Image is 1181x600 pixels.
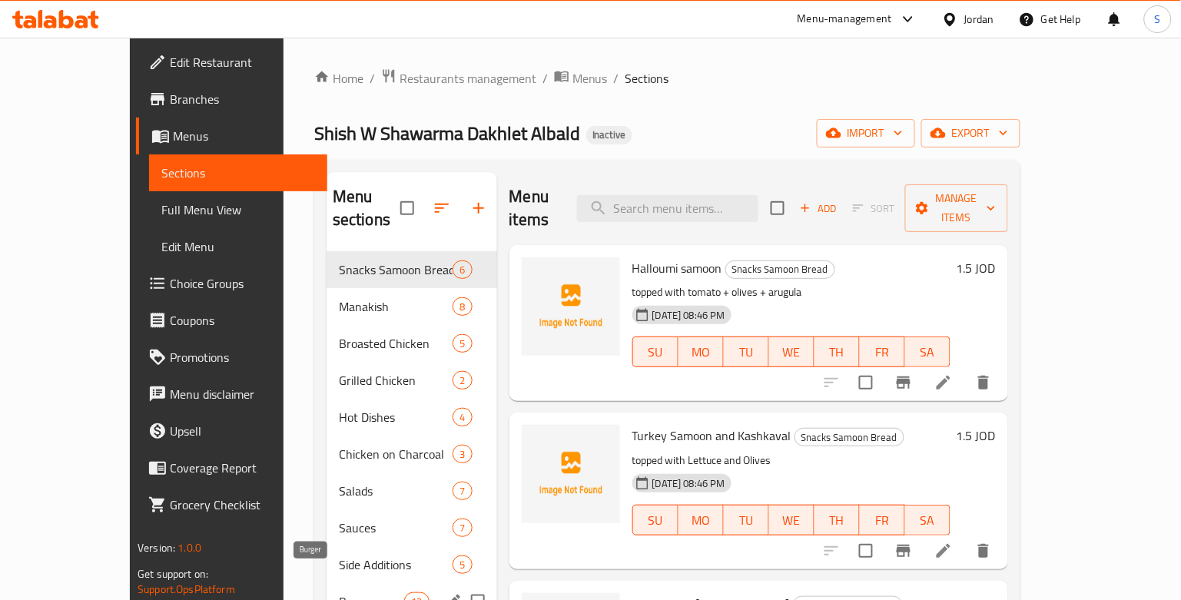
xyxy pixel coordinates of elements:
span: Select section [761,192,794,224]
a: Edit menu item [934,542,953,560]
span: 2 [453,373,471,388]
span: TH [821,341,854,363]
span: SA [911,509,944,532]
span: Branches [170,90,315,108]
div: Manakish8 [327,288,497,325]
span: SA [911,341,944,363]
a: Menu disclaimer [136,376,327,413]
span: Get support on: [138,564,208,584]
div: Hot Dishes4 [327,399,497,436]
span: export [934,124,1008,143]
span: Restaurants management [400,69,536,88]
span: Upsell [170,422,315,440]
span: 3 [453,447,471,462]
span: TU [730,341,763,363]
span: WE [775,509,808,532]
span: Hot Dishes [339,408,453,426]
button: Add section [460,190,497,227]
span: FR [866,509,899,532]
span: Coverage Report [170,459,315,477]
button: SU [632,505,678,535]
span: Sort sections [423,190,460,227]
span: Manage items [917,189,996,227]
a: Coupons [136,302,327,339]
p: topped with tomato + olives + arugula [632,283,950,302]
a: Menus [554,68,608,88]
span: Halloumi samoon [632,257,722,280]
button: TU [724,336,769,367]
div: items [453,519,472,537]
span: Promotions [170,348,315,366]
button: FR [860,505,905,535]
div: items [453,482,472,500]
span: Coupons [170,311,315,330]
img: Halloumi samoon [522,257,620,356]
div: Broasted Chicken5 [327,325,497,362]
span: Grocery Checklist [170,496,315,514]
li: / [542,69,548,88]
span: Side Additions [339,555,453,574]
p: topped with Lettuce and Olives [632,451,950,470]
div: Inactive [586,126,632,144]
h6: 1.5 JOD [957,425,996,446]
span: [DATE] 08:46 PM [646,308,731,323]
div: Side Additions5 [327,546,497,583]
div: items [453,297,472,316]
div: items [453,260,472,279]
div: Broasted Chicken [339,334,453,353]
div: items [453,371,472,390]
span: TH [821,509,854,532]
span: Select to update [850,535,882,567]
button: Branch-specific-item [885,532,922,569]
span: Manakish [339,297,453,316]
span: SU [639,341,672,363]
button: SA [905,505,950,535]
span: Edit Restaurant [170,53,315,71]
div: items [453,555,472,574]
div: items [453,408,472,426]
a: Upsell [136,413,327,449]
div: Salads7 [327,472,497,509]
button: MO [678,336,724,367]
div: Chicken on Charcoal3 [327,436,497,472]
span: Snacks Samoon Bread [339,260,453,279]
button: Add [794,197,843,220]
div: Snacks Samoon Bread [725,260,835,279]
span: Add item [794,197,843,220]
a: Edit menu item [934,373,953,392]
div: items [453,445,472,463]
li: / [370,69,375,88]
a: Edit Menu [149,228,327,265]
a: Full Menu View [149,191,327,228]
button: delete [965,364,1002,401]
span: Version: [138,538,175,558]
span: 7 [453,521,471,535]
a: Grocery Checklist [136,486,327,523]
span: Select to update [850,366,882,399]
input: search [577,195,758,222]
span: Chicken on Charcoal [339,445,453,463]
span: Sections [625,69,669,88]
span: Inactive [586,128,632,141]
button: SA [905,336,950,367]
a: Menus [136,118,327,154]
h2: Menu sections [333,185,400,231]
button: TH [814,505,860,535]
button: TU [724,505,769,535]
span: 1.0.0 [177,538,201,558]
span: MO [685,509,718,532]
span: Sauces [339,519,453,537]
span: TU [730,509,763,532]
a: Sections [149,154,327,191]
div: items [453,334,472,353]
span: Edit Menu [161,237,315,256]
span: 8 [453,300,471,314]
button: export [921,119,1020,148]
div: Sauces7 [327,509,497,546]
a: Support.OpsPlatform [138,579,235,599]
